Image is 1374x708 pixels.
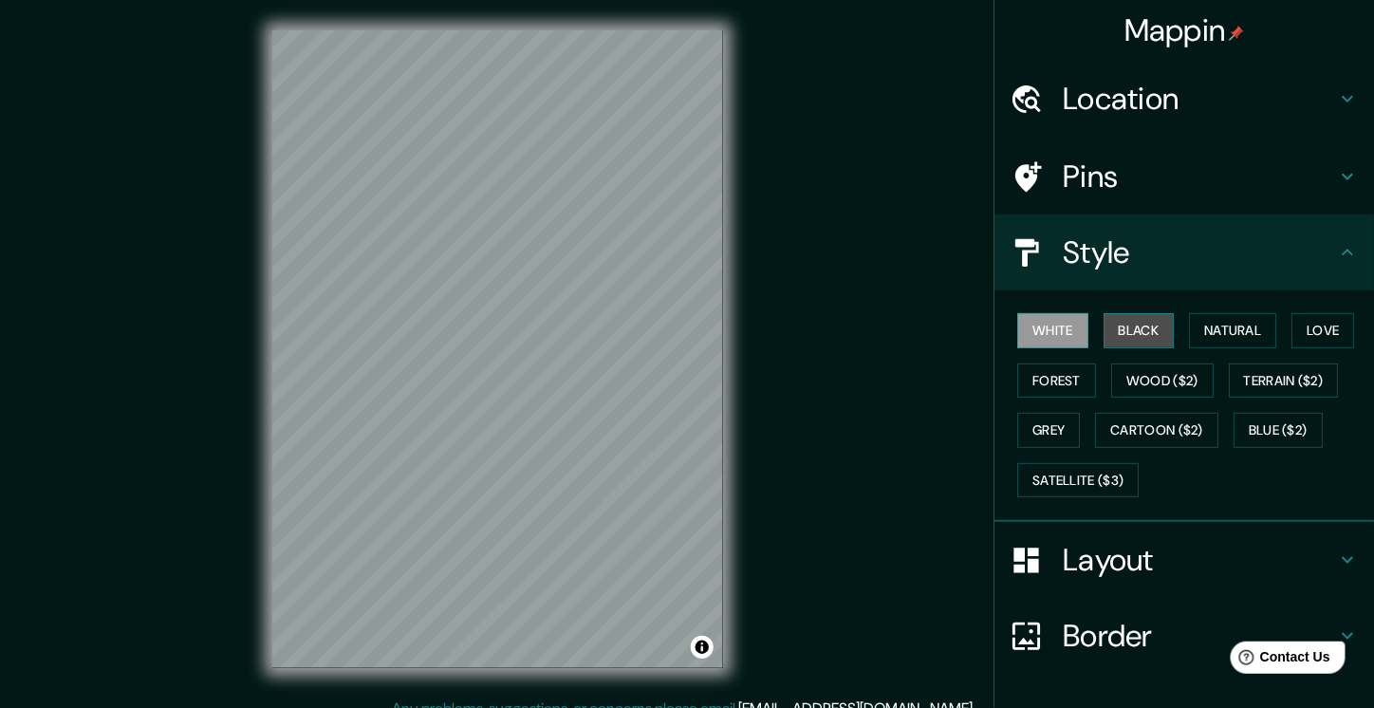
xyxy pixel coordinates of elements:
iframe: Help widget launcher [1205,634,1353,687]
button: Cartoon ($2) [1095,413,1218,448]
div: Layout [994,522,1374,598]
h4: Layout [1063,541,1336,579]
button: Forest [1017,363,1096,399]
button: Blue ($2) [1234,413,1323,448]
button: Satellite ($3) [1017,463,1139,498]
button: Grey [1017,413,1080,448]
h4: Mappin [1124,11,1245,49]
button: Wood ($2) [1111,363,1214,399]
div: Border [994,598,1374,674]
button: White [1017,313,1088,348]
button: Toggle attribution [691,636,714,659]
h4: Pins [1063,158,1336,196]
div: Style [994,214,1374,290]
button: Love [1291,313,1354,348]
h4: Style [1063,233,1336,271]
canvas: Map [272,30,723,668]
img: pin-icon.png [1229,26,1244,41]
h4: Location [1063,80,1336,118]
button: Terrain ($2) [1229,363,1339,399]
h4: Border [1063,617,1336,655]
button: Natural [1189,313,1276,348]
div: Location [994,61,1374,137]
div: Pins [994,139,1374,214]
button: Black [1104,313,1175,348]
